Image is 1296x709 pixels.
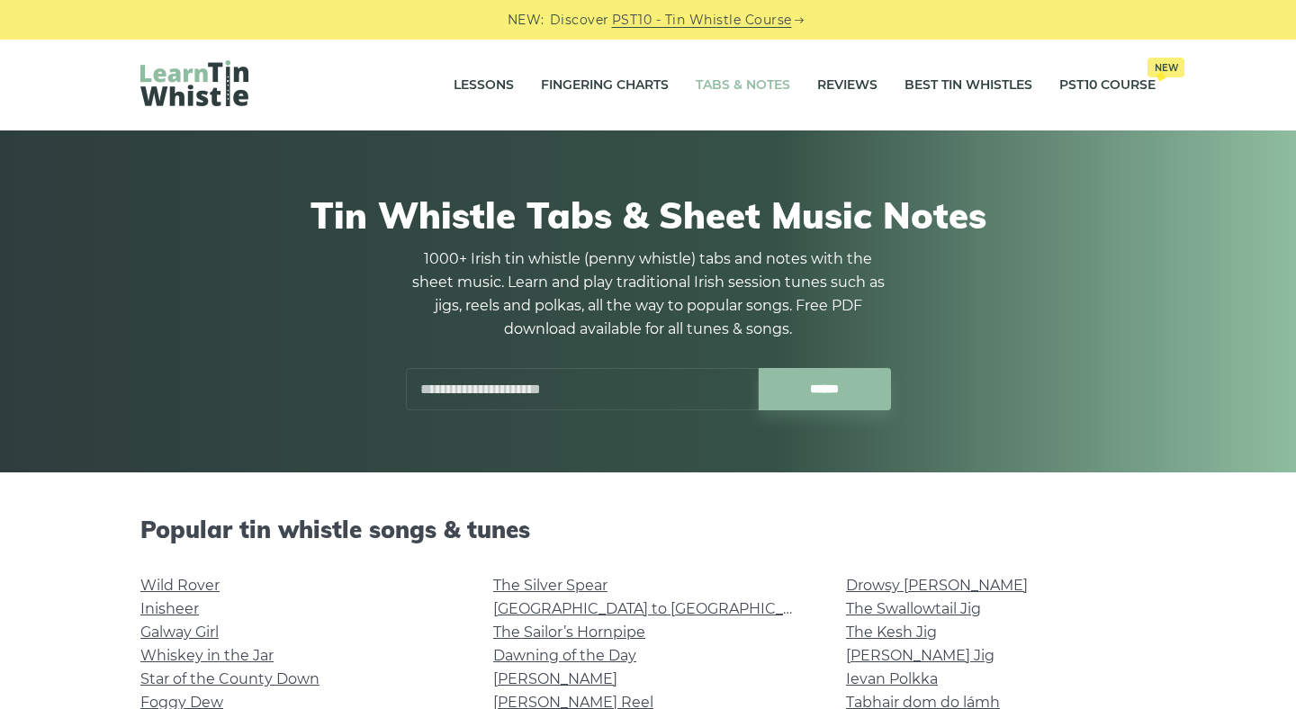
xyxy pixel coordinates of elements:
h1: Tin Whistle Tabs & Sheet Music Notes [140,193,1156,237]
a: Wild Rover [140,577,220,594]
a: The Kesh Jig [846,624,937,641]
span: New [1147,58,1184,77]
h2: Popular tin whistle songs & tunes [140,516,1156,543]
a: Galway Girl [140,624,219,641]
a: Inisheer [140,600,199,617]
a: [GEOGRAPHIC_DATA] to [GEOGRAPHIC_DATA] [493,600,825,617]
a: [PERSON_NAME] Jig [846,647,994,664]
a: Fingering Charts [541,63,669,108]
a: The Swallowtail Jig [846,600,981,617]
a: Whiskey in the Jar [140,647,274,664]
a: Best Tin Whistles [904,63,1032,108]
a: [PERSON_NAME] [493,670,617,687]
p: 1000+ Irish tin whistle (penny whistle) tabs and notes with the sheet music. Learn and play tradi... [405,247,891,341]
a: Drowsy [PERSON_NAME] [846,577,1028,594]
img: LearnTinWhistle.com [140,60,248,106]
a: The Silver Spear [493,577,607,594]
a: The Sailor’s Hornpipe [493,624,645,641]
a: Reviews [817,63,877,108]
a: Dawning of the Day [493,647,636,664]
a: Star of the County Down [140,670,319,687]
a: Lessons [454,63,514,108]
a: Ievan Polkka [846,670,938,687]
a: Tabs & Notes [696,63,790,108]
a: PST10 CourseNew [1059,63,1156,108]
